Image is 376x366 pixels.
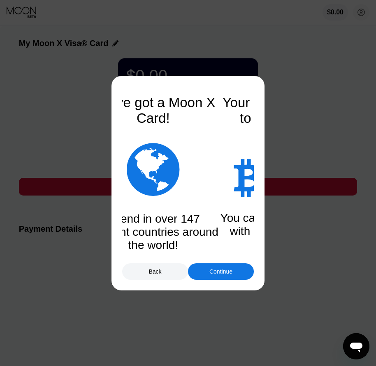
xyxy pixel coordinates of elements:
div:  [127,138,180,200]
div:  [232,156,262,197]
div: Continue [209,268,232,275]
iframe: Button to launch messaging window [343,333,369,359]
div: Back [149,268,161,275]
div: Spend in over 147 different countries around the world! [87,212,219,252]
div: Continue [188,263,254,280]
div:  [87,138,219,200]
div: You've got a Moon X Card! [87,95,219,126]
div: Back [122,263,188,280]
div: You can buy Moon Credit with Bitcoin and other currencies. [219,212,350,251]
div: Your card allows you to spend Moon Credit. [219,95,350,142]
